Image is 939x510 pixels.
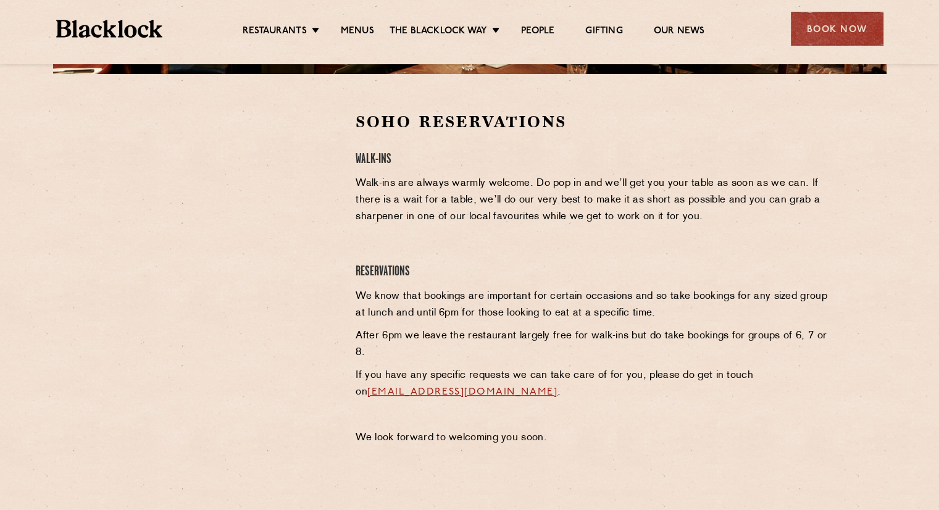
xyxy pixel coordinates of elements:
[367,387,557,397] a: [EMAIL_ADDRESS][DOMAIN_NAME]
[791,12,883,46] div: Book Now
[356,264,829,280] h4: Reservations
[56,20,163,38] img: BL_Textured_Logo-footer-cropped.svg
[356,151,829,168] h4: Walk-Ins
[356,288,829,322] p: We know that bookings are important for certain occasions and so take bookings for any sized grou...
[356,328,829,361] p: After 6pm we leave the restaurant largely free for walk-ins but do take bookings for groups of 6,...
[585,25,622,39] a: Gifting
[154,111,293,297] iframe: OpenTable make booking widget
[243,25,307,39] a: Restaurants
[390,25,487,39] a: The Blacklock Way
[356,367,829,401] p: If you have any specific requests we can take care of for you, please do get in touch on .
[521,25,554,39] a: People
[654,25,705,39] a: Our News
[341,25,374,39] a: Menus
[356,111,829,133] h2: Soho Reservations
[356,430,829,446] p: We look forward to welcoming you soon.
[356,175,829,225] p: Walk-ins are always warmly welcome. Do pop in and we’ll get you your table as soon as we can. If ...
